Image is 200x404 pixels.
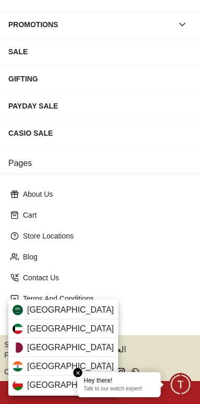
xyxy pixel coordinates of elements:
span: [GEOGRAPHIC_DATA] [27,379,114,391]
img: Qatar [12,342,23,353]
span: [GEOGRAPHIC_DATA] [27,304,114,316]
div: Hey there! [84,376,155,385]
img: Oman [12,380,23,390]
em: Close tooltip [73,368,83,377]
span: [GEOGRAPHIC_DATA] [27,341,114,354]
img: Saudi Arabia [12,305,23,315]
div: Chat Widget [169,373,192,396]
span: [GEOGRAPHIC_DATA] [27,360,114,373]
p: Talk to our watch expert! [84,386,155,393]
span: [GEOGRAPHIC_DATA] [27,323,114,335]
img: India [12,361,23,372]
img: Kuwait [12,324,23,334]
